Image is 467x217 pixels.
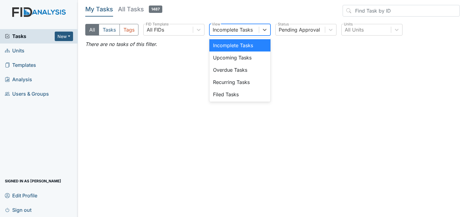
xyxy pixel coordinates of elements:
[118,5,162,13] h5: All Tasks
[5,75,32,84] span: Analysis
[209,88,270,101] div: Filed Tasks
[85,24,99,36] button: All
[209,64,270,76] div: Overdue Tasks
[5,191,37,200] span: Edit Profile
[5,176,61,186] span: Signed in as [PERSON_NAME]
[209,39,270,51] div: Incomplete Tasks
[209,51,270,64] div: Upcoming Tasks
[120,24,138,36] button: Tags
[85,24,138,36] div: Type filter
[85,41,157,47] em: There are no tasks of this filter.
[213,26,253,33] div: Incomplete Tasks
[345,26,364,33] div: All Units
[5,205,31,215] span: Sign out
[85,5,113,13] h5: My Tasks
[5,89,49,99] span: Users & Groups
[99,24,120,36] button: Tasks
[343,5,460,17] input: Find Task by ID
[149,6,162,13] span: 1487
[5,46,24,55] span: Units
[5,32,55,40] a: Tasks
[147,26,164,33] div: All FIDs
[5,60,36,70] span: Templates
[55,32,73,41] button: New
[209,76,270,88] div: Recurring Tasks
[279,26,320,33] div: Pending Approval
